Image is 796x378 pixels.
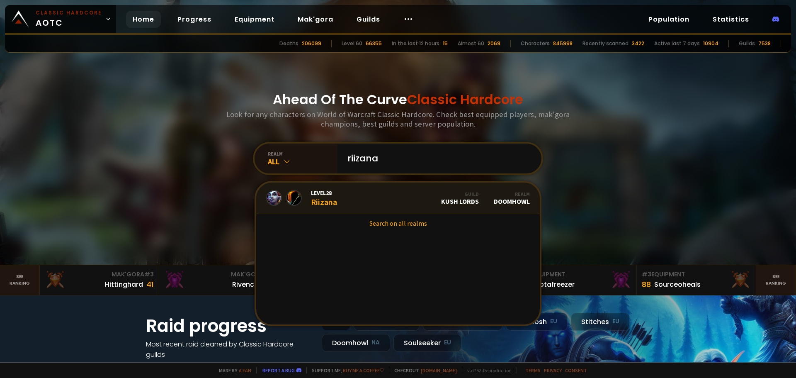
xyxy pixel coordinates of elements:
a: #2Equipment88Notafreezer [517,265,637,295]
span: Level 28 [311,189,337,197]
div: Notafreezer [535,279,575,290]
div: 10904 [703,40,718,47]
a: [DOMAIN_NAME] [421,367,457,373]
a: Search on all realms [256,214,540,232]
div: Mak'Gora [45,270,154,279]
span: Classic Hardcore [407,90,523,109]
div: 66355 [366,40,382,47]
small: EU [612,317,619,326]
h1: Raid progress [146,313,312,339]
div: realm [268,151,337,157]
a: Terms [525,367,541,373]
span: # 3 [642,270,651,278]
a: Consent [565,367,587,373]
div: Mak'Gora [164,270,273,279]
div: All [268,157,337,166]
div: Guild [441,191,479,197]
span: v. d752d5 - production [462,367,512,373]
div: Hittinghard [105,279,143,290]
div: In the last 12 hours [392,40,439,47]
div: 3422 [632,40,644,47]
div: Stitches [571,313,630,331]
div: Rivench [232,279,258,290]
div: Sourceoheals [654,279,701,290]
div: Characters [521,40,550,47]
a: Home [126,11,161,28]
div: 41 [146,279,154,290]
div: Recently scanned [582,40,629,47]
small: EU [550,317,557,326]
small: Classic Hardcore [36,9,102,17]
span: Made by [214,367,251,373]
small: NA [371,339,380,347]
div: Nek'Rosh [506,313,568,331]
a: Privacy [544,367,562,373]
div: Doomhowl [494,191,530,205]
div: Guilds [739,40,755,47]
div: 2069 [488,40,500,47]
div: 206099 [302,40,321,47]
a: Level28RiizanaGuildKush LordsRealmDoomhowl [256,183,540,214]
a: Statistics [706,11,756,28]
input: Search a character... [342,144,531,173]
a: Guilds [350,11,387,28]
a: Mak'Gora#2Rivench100 [159,265,279,295]
div: 15 [443,40,448,47]
div: Active last 7 days [654,40,700,47]
div: Equipment [642,270,751,279]
a: Mak'gora [291,11,340,28]
a: Mak'Gora#3Hittinghard41 [40,265,159,295]
a: a fan [239,367,251,373]
div: Realm [494,191,530,197]
a: Equipment [228,11,281,28]
a: Classic HardcoreAOTC [5,5,116,33]
div: Equipment [522,270,631,279]
div: Level 60 [342,40,362,47]
a: #3Equipment88Sourceoheals [637,265,756,295]
h3: Look for any characters on World of Warcraft Classic Hardcore. Check best equipped players, mak'g... [223,110,573,129]
div: Riizana [311,189,337,207]
div: 88 [642,279,651,290]
div: Deaths [279,40,298,47]
span: Support me, [306,367,384,373]
a: Report a bug [262,367,295,373]
span: AOTC [36,9,102,29]
div: Almost 60 [458,40,484,47]
a: Buy me a coffee [343,367,384,373]
div: 7538 [758,40,771,47]
span: # 3 [144,270,154,278]
div: Doomhowl [322,334,390,352]
div: Soulseeker [393,334,461,352]
h1: Ahead Of The Curve [273,90,523,110]
a: Seeranking [756,265,796,295]
small: EU [444,339,451,347]
a: Progress [171,11,218,28]
a: Population [642,11,696,28]
span: Checkout [389,367,457,373]
div: 845998 [553,40,573,47]
h4: Most recent raid cleaned by Classic Hardcore guilds [146,339,312,360]
div: Kush Lords [441,191,479,205]
a: See all progress [146,360,200,370]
